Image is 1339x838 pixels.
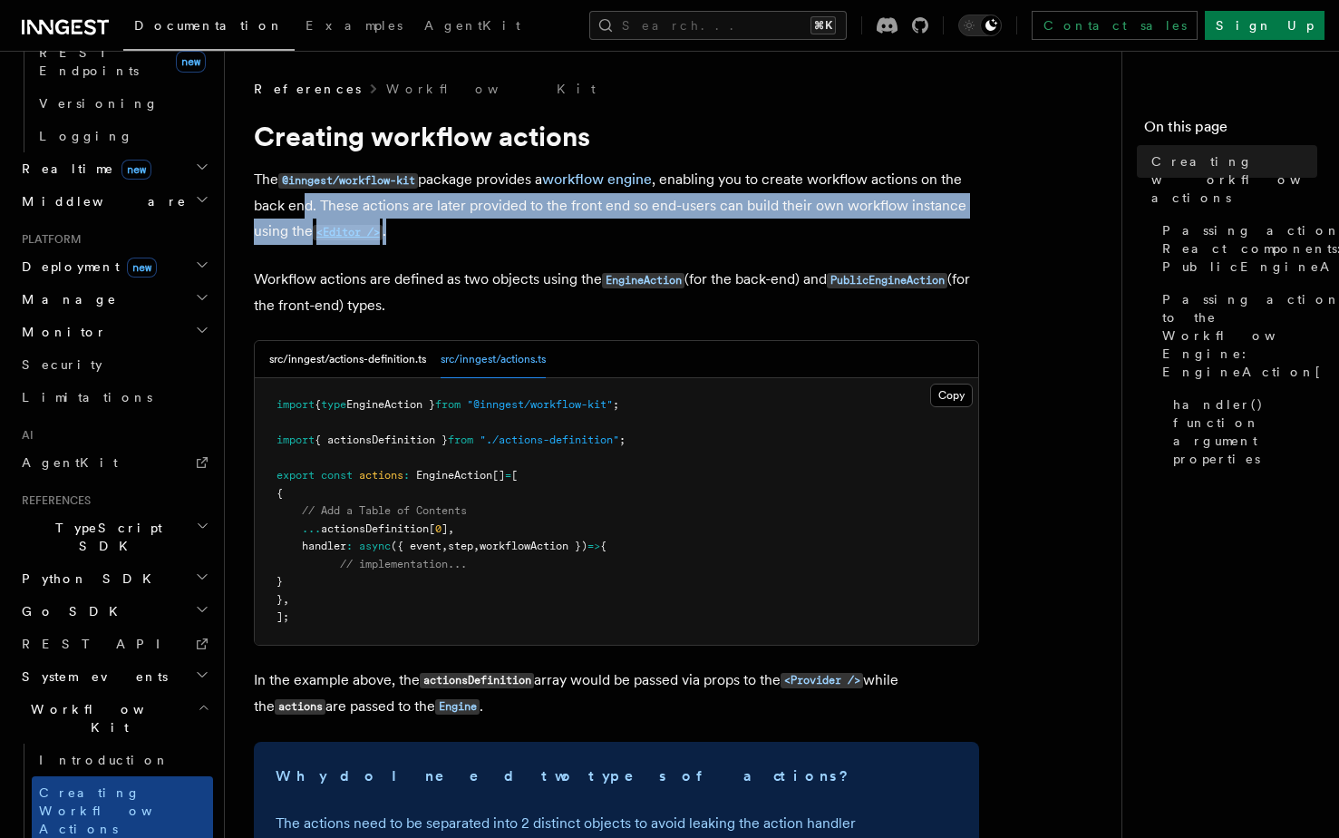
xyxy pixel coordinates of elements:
[413,5,531,49] a: AgentKit
[15,493,91,508] span: References
[435,398,461,411] span: from
[277,469,315,482] span: export
[32,36,213,87] a: REST Endpointsnew
[619,434,626,446] span: ;
[1144,116,1317,145] h4: On this page
[340,558,467,570] span: // implementation...
[22,390,152,404] span: Limitations
[15,570,162,588] span: Python SDK
[15,700,198,736] span: Workflow Kit
[302,522,321,535] span: ...
[15,602,129,620] span: Go SDK
[15,232,82,247] span: Platform
[277,398,315,411] span: import
[600,540,606,552] span: {
[277,575,283,588] span: }
[254,80,361,98] span: References
[480,540,587,552] span: workflowAction })
[254,667,979,720] p: In the example above, the array would be passed via props to the while the are passed to the .
[589,11,847,40] button: Search...⌘K
[441,540,448,552] span: ,
[277,434,315,446] span: import
[1166,388,1317,475] a: handler() function argument properties
[542,171,652,188] a: workflow engine
[781,671,863,688] a: <Provider />
[1205,11,1324,40] a: Sign Up
[1155,214,1317,283] a: Passing actions to the React components: PublicEngineAction[]
[277,610,289,623] span: ];
[403,469,410,482] span: :
[420,673,534,688] code: actionsDefinition
[480,434,619,446] span: "./actions-definition"
[15,446,213,479] a: AgentKit
[32,87,213,120] a: Versioning
[302,504,467,517] span: // Add a Table of Contents
[359,540,391,552] span: async
[448,434,473,446] span: from
[15,185,213,218] button: Middleware
[321,469,353,482] span: const
[15,316,213,348] button: Monitor
[269,341,426,378] button: src/inngest/actions-definition.ts
[505,469,511,482] span: =
[283,593,289,606] span: ,
[781,673,863,688] code: <Provider />
[121,160,151,180] span: new
[587,540,600,552] span: =>
[15,519,196,555] span: TypeScript SDK
[321,398,346,411] span: type
[277,487,283,500] span: {
[275,699,325,715] code: actions
[435,699,480,715] code: Engine
[176,51,206,73] span: new
[39,129,133,143] span: Logging
[15,693,213,744] button: Workflow Kit
[15,152,213,185] button: Realtimenew
[15,595,213,628] button: Go SDK
[278,171,418,188] a: @inngest/workflow-kit
[435,522,441,535] span: 0
[810,16,836,34] kbd: ⌘K
[15,628,213,660] a: REST API
[930,384,973,407] button: Copy
[613,398,619,411] span: ;
[441,341,546,378] button: src/inngest/actions.ts
[15,192,187,210] span: Middleware
[39,785,197,836] span: Creating Workflow Actions
[511,469,518,482] span: [
[424,18,520,33] span: AgentKit
[602,270,684,287] a: EngineAction
[321,522,435,535] span: actionsDefinition[
[827,270,947,287] a: PublicEngineAction
[15,160,151,178] span: Realtime
[254,267,979,318] p: Workflow actions are defined as two objects using the (for the back-end) and (for the front-end) ...
[386,80,596,98] a: Workflow Kit
[315,434,448,446] span: { actionsDefinition }
[315,398,321,411] span: {
[467,398,613,411] span: "@inngest/workflow-kit"
[15,667,168,686] span: System events
[15,323,107,341] span: Monitor
[22,357,102,372] span: Security
[254,167,979,245] p: The package provides a , enabling you to create workflow actions on the back end. These actions a...
[127,258,157,278] span: new
[278,173,418,189] code: @inngest/workflow-kit
[15,283,213,316] button: Manage
[15,258,157,276] span: Deployment
[602,273,684,288] code: EngineAction
[473,540,480,552] span: ,
[416,469,492,482] span: EngineAction
[448,540,473,552] span: step
[295,5,413,49] a: Examples
[32,120,213,152] a: Logging
[15,381,213,414] a: Limitations
[32,744,213,776] a: Introduction
[254,120,979,152] h1: Creating workflow actions
[827,273,947,288] code: PublicEngineAction
[313,222,383,239] a: <Editor />
[1155,283,1317,388] a: Passing actions to the Workflow Engine: EngineAction[]
[1032,11,1198,40] a: Contact sales
[1173,395,1317,468] span: handler() function argument properties
[39,96,159,111] span: Versioning
[1144,145,1317,214] a: Creating workflow actions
